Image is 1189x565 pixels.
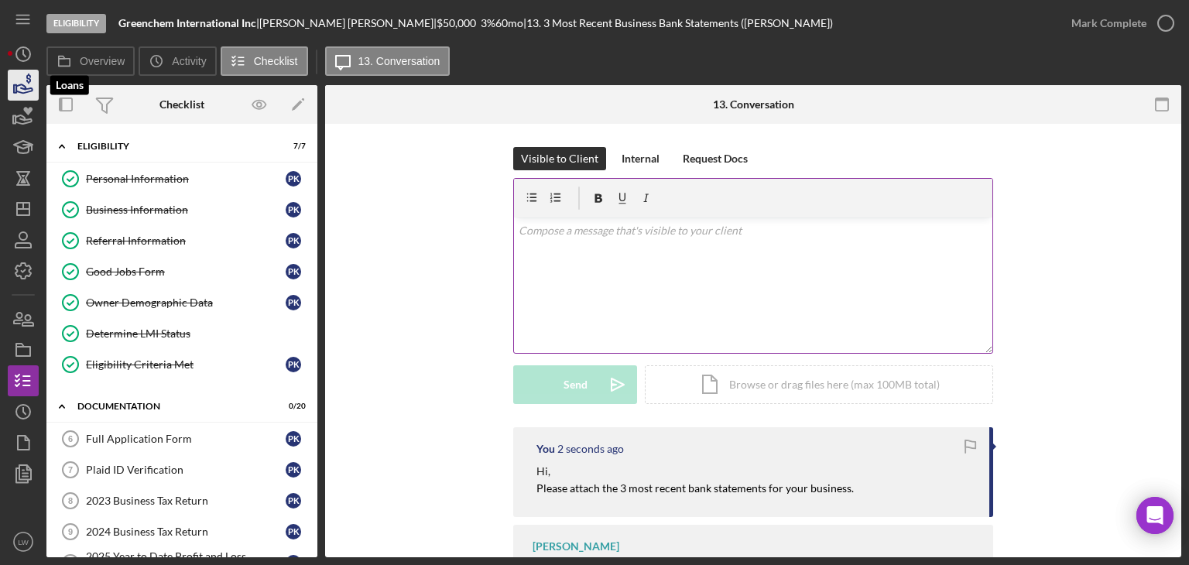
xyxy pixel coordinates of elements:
div: Plaid ID Verification [86,464,286,476]
div: Eligibility [46,14,106,33]
div: Checklist [159,98,204,111]
div: Determine LMI Status [86,327,309,340]
a: 6Full Application FormPK [54,423,310,454]
div: 3 % [481,17,495,29]
button: 13. Conversation [325,46,451,76]
div: [PERSON_NAME] [PERSON_NAME] | [259,17,437,29]
label: Overview [80,55,125,67]
div: Internal [622,147,660,170]
div: Eligibility Criteria Met [86,358,286,371]
b: Greenchem International Inc [118,16,256,29]
label: Activity [172,55,206,67]
div: Open Intercom Messenger [1136,497,1174,534]
button: Visible to Client [513,147,606,170]
div: Personal Information [86,173,286,185]
div: 2024 Business Tax Return [86,526,286,538]
tspan: 8 [68,496,73,505]
div: [PERSON_NAME] [533,540,619,553]
tspan: 9 [68,527,73,536]
a: Good Jobs FormPK [54,256,310,287]
div: Send [564,365,588,404]
a: Business InformationPK [54,194,310,225]
a: Owner Demographic DataPK [54,287,310,318]
div: You [536,443,555,455]
div: Full Application Form [86,433,286,445]
a: 92024 Business Tax ReturnPK [54,516,310,547]
tspan: 7 [68,465,73,474]
div: 60 mo [495,17,523,29]
time: 2025-09-10 21:22 [557,443,624,455]
div: 7 / 7 [278,142,306,151]
div: Referral Information [86,235,286,247]
label: Checklist [254,55,298,67]
div: Business Information [86,204,286,216]
label: 13. Conversation [358,55,440,67]
div: P K [286,431,301,447]
button: Request Docs [675,147,756,170]
div: Good Jobs Form [86,265,286,278]
div: P K [286,233,301,248]
div: Documentation [77,402,267,411]
button: Internal [614,147,667,170]
button: Checklist [221,46,308,76]
div: 0 / 20 [278,402,306,411]
button: Mark Complete [1056,8,1181,39]
div: P K [286,295,301,310]
div: Request Docs [683,147,748,170]
a: Determine LMI Status [54,318,310,349]
a: Referral InformationPK [54,225,310,256]
a: 82023 Business Tax ReturnPK [54,485,310,516]
a: Personal InformationPK [54,163,310,194]
div: P K [286,493,301,508]
button: Send [513,365,637,404]
div: Eligibility [77,142,267,151]
div: Mark Complete [1071,8,1146,39]
div: | 13. 3 Most Recent Business Bank Statements ([PERSON_NAME]) [523,17,833,29]
a: 7Plaid ID VerificationPK [54,454,310,485]
span: $50,000 [437,16,476,29]
tspan: 6 [68,434,73,443]
div: P K [286,202,301,217]
div: 2023 Business Tax Return [86,495,286,507]
div: P K [286,171,301,187]
div: P K [286,357,301,372]
div: P K [286,264,301,279]
text: LW [18,538,29,546]
div: | [118,17,259,29]
mark: Please attach the 3 most recent bank statements for your business. [536,481,854,495]
a: Eligibility Criteria MetPK [54,349,310,380]
div: Visible to Client [521,147,598,170]
button: Overview [46,46,135,76]
button: Activity [139,46,216,76]
div: Owner Demographic Data [86,296,286,309]
div: P K [286,524,301,539]
p: Hi, [536,463,854,480]
button: LW [8,526,39,557]
div: P K [286,462,301,478]
div: 13. Conversation [713,98,794,111]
